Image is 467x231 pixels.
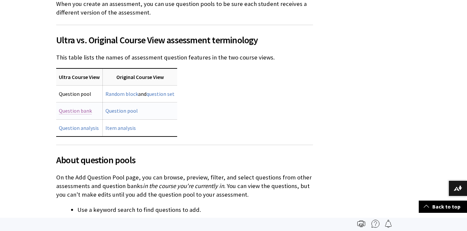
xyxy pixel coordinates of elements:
[143,182,224,190] span: in the course you're currently in
[56,173,313,199] p: On the Add Question Pool page, you can browse, preview, filter, and select questions from other a...
[371,220,379,228] img: More help
[59,107,92,114] a: Question bank
[56,33,313,47] span: Ultra vs. Original Course View assessment terminology
[105,107,138,114] a: Question pool
[419,201,467,213] a: Back to top
[103,85,177,102] td: and
[105,125,136,132] a: Item analysis
[146,91,175,97] a: question set
[357,220,365,228] img: Print
[59,125,99,132] a: Question analysis
[56,153,313,167] span: About question pools
[56,85,103,102] td: Question pool
[56,53,313,62] p: This table lists the names of assessment question features in the two course views.
[56,68,103,86] th: Ultra Course View
[105,91,138,97] a: Random block
[77,205,313,214] li: Use a keyword search to find questions to add.
[384,220,392,228] img: Follow this page
[103,68,177,86] th: Original Course View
